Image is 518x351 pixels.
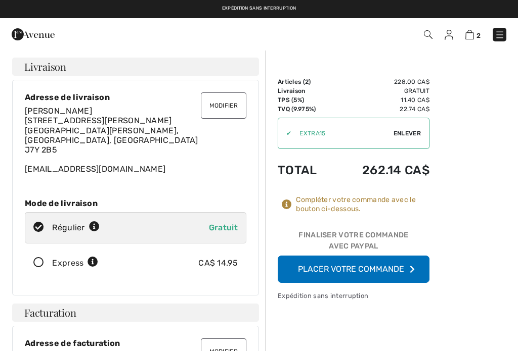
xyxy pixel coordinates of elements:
[305,78,309,85] span: 2
[465,28,481,40] a: 2
[333,105,429,114] td: 22.74 CA$
[278,129,291,138] div: ✔
[278,291,429,300] div: Expédition sans interruption
[198,257,238,269] div: CA$ 14.95
[278,77,333,86] td: Articles ( )
[465,30,474,39] img: Panier d'achat
[25,116,198,155] span: [STREET_ADDRESS][PERSON_NAME] [GEOGRAPHIC_DATA][PERSON_NAME], [GEOGRAPHIC_DATA], [GEOGRAPHIC_DATA...
[52,257,98,269] div: Express
[25,106,246,174] div: [EMAIL_ADDRESS][DOMAIN_NAME]
[278,153,333,187] td: Total
[333,153,429,187] td: 262.14 CA$
[278,95,333,105] td: TPS (5%)
[296,195,429,214] div: Compléter votre commande avec le bouton ci-dessous.
[201,92,246,119] button: Modifier
[333,95,429,105] td: 11.40 CA$
[424,30,433,39] img: Recherche
[445,30,453,40] img: Mes infos
[477,32,481,39] span: 2
[333,86,429,95] td: Gratuit
[394,129,421,138] span: Enlever
[25,92,246,102] div: Adresse de livraison
[12,29,55,38] a: 1ère Avenue
[12,24,55,44] img: 1ère Avenue
[24,62,66,72] span: Livraison
[25,106,92,116] span: [PERSON_NAME]
[24,308,76,318] span: Facturation
[278,256,429,283] button: Placer votre commande
[52,222,100,234] div: Régulier
[278,105,333,114] td: TVQ (9.975%)
[25,338,246,348] div: Adresse de facturation
[209,223,238,232] span: Gratuit
[291,118,394,148] input: Code promo
[278,86,333,95] td: Livraison
[25,198,246,208] div: Mode de livraison
[333,77,429,86] td: 228.00 CA$
[278,230,429,256] div: Finaliser votre commande avec PayPal
[495,30,505,40] img: Menu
